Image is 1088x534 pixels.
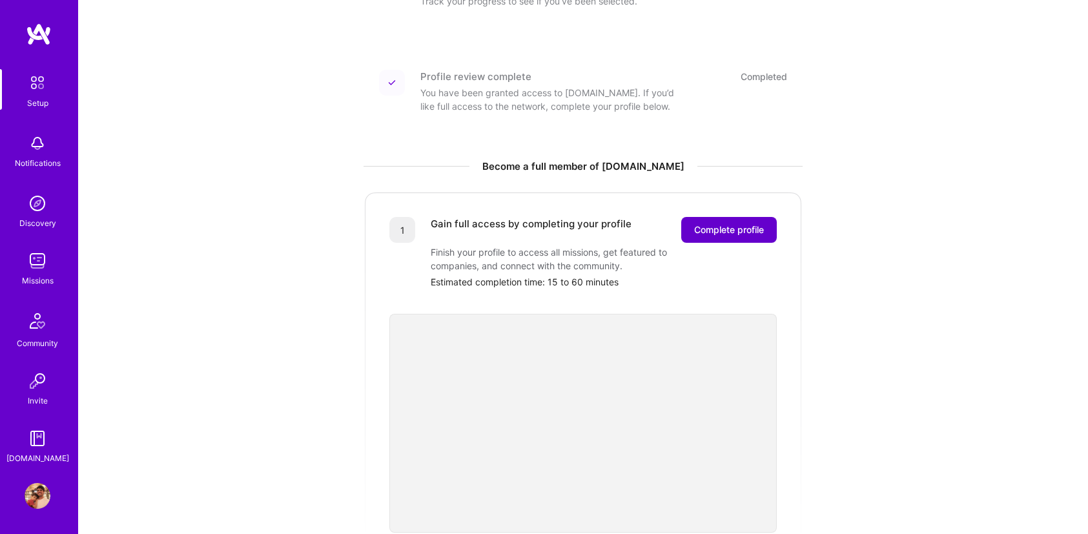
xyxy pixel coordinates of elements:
button: Complete profile [681,217,777,243]
div: Completed [741,70,787,83]
div: Discovery [19,216,56,230]
span: Become a full member of [DOMAIN_NAME] [482,159,684,173]
img: Completed [388,79,396,87]
img: bell [25,130,50,156]
img: Invite [25,368,50,394]
img: guide book [25,426,50,451]
img: teamwork [25,248,50,274]
img: setup [24,69,51,96]
div: Finish your profile to access all missions, get featured to companies, and connect with the commu... [431,245,689,272]
div: Invite [28,394,48,407]
span: Complete profile [694,223,764,236]
div: You have been granted access to [DOMAIN_NAME]. If you’d like full access to the network, complete... [420,86,679,113]
iframe: video [389,314,777,533]
div: 1 [389,217,415,243]
div: Setup [27,96,48,110]
div: Estimated completion time: 15 to 60 minutes [431,275,777,289]
img: Community [22,305,53,336]
div: Gain full access by completing your profile [431,217,631,243]
div: [DOMAIN_NAME] [6,451,69,465]
div: Profile review complete [420,70,531,83]
img: discovery [25,190,50,216]
div: Missions [22,274,54,287]
img: logo [26,23,52,46]
div: Community [17,336,58,350]
img: User Avatar [25,483,50,509]
a: User Avatar [21,483,54,509]
div: Notifications [15,156,61,170]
